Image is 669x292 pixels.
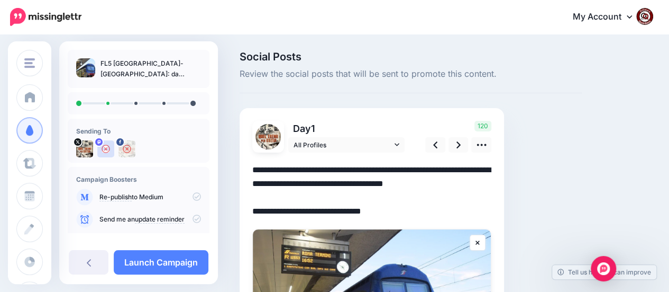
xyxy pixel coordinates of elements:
[294,139,392,151] span: All Profiles
[99,215,201,224] p: Send me an
[591,256,616,281] div: Open Intercom Messenger
[76,127,201,135] h4: Sending To
[76,58,95,77] img: 80a9f63e36971a6ec3a8a78f67868d50_thumb.jpg
[10,8,81,26] img: Missinglettr
[240,67,582,81] span: Review the social posts that will be sent to promote this content.
[76,140,93,157] img: uTTNWBrh-84924.jpeg
[118,140,135,157] img: 463453305_2684324355074873_6393692129472495966_n-bsa154739.jpg
[562,4,653,30] a: My Account
[240,51,582,62] span: Social Posts
[24,58,35,68] img: menu.png
[474,121,491,131] span: 120
[288,121,406,136] p: Day
[99,193,132,201] a: Re-publish
[311,123,315,134] span: 1
[288,137,405,153] a: All Profiles
[76,175,201,183] h4: Campaign Boosters
[99,192,201,202] p: to Medium
[255,124,281,149] img: uTTNWBrh-84924.jpeg
[97,140,114,157] img: user_default_image.png
[135,215,185,224] a: update reminder
[100,58,201,79] p: FL5 [GEOGRAPHIC_DATA]-[GEOGRAPHIC_DATA]: da ottobre a dicembre servizio ridotto
[552,265,656,279] a: Tell us how we can improve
